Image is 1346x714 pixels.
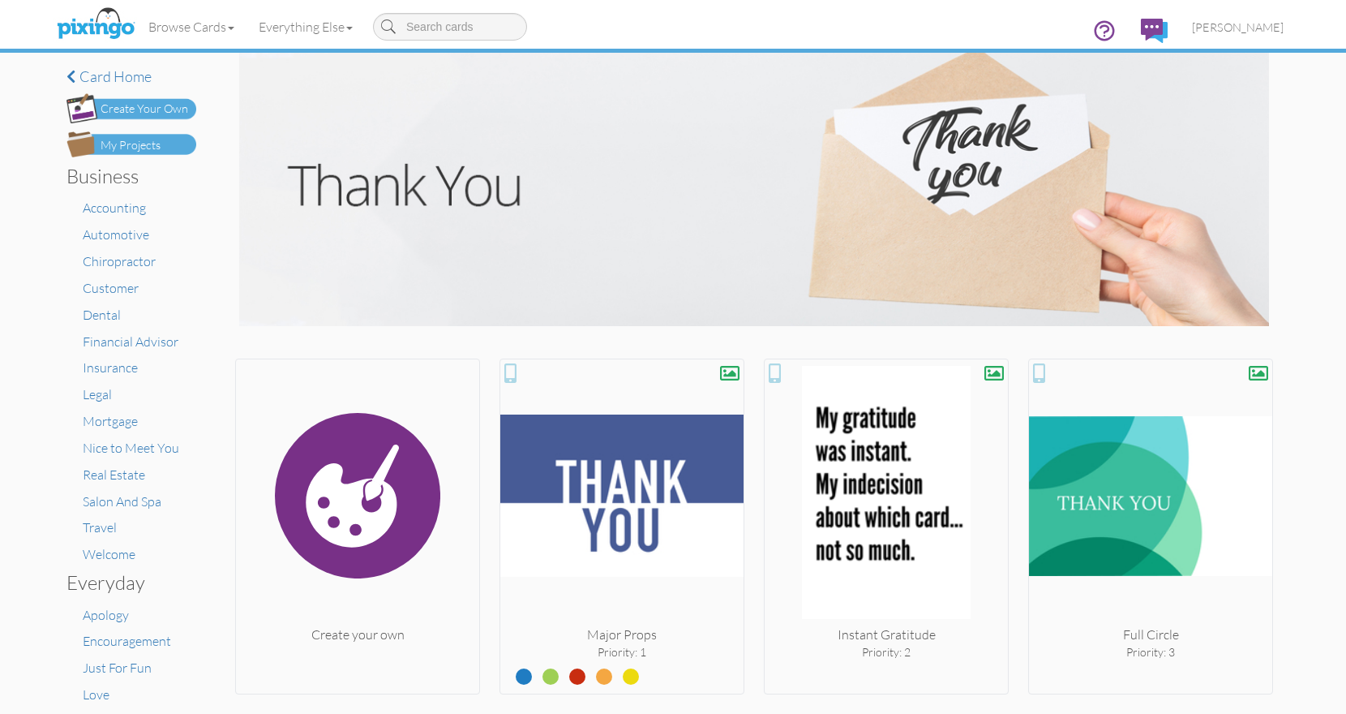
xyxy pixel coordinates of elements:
a: [PERSON_NAME] [1180,6,1296,48]
img: create-own-button.png [66,93,196,123]
div: Priority: 3 [1029,644,1272,660]
a: Legal [83,386,112,402]
div: My Projects [101,137,161,154]
a: Automotive [83,226,149,243]
div: Major Props [500,626,744,644]
img: 20250716-161921-cab435a0583f-250.jpg [500,366,744,626]
img: comments.svg [1141,19,1168,43]
a: Financial Advisor [83,333,178,350]
div: Create Your Own [101,101,188,118]
div: Create your own [236,626,479,644]
img: my-projects-button.png [66,131,196,157]
a: Travel [83,519,117,535]
a: Salon And Spa [83,493,161,510]
a: Customer [83,280,139,296]
a: Apology [83,607,129,623]
input: Search cards [373,13,527,41]
a: Chiropractor [83,253,156,269]
a: Love [83,686,109,703]
img: 20250812-230729-7c73d45fd043-250.jpg [1029,366,1272,626]
img: create.svg [236,366,479,626]
a: Card home [66,69,196,85]
a: Dental [83,307,121,323]
img: thank-you.jpg [239,53,1268,326]
div: Priority: 2 [765,644,1008,660]
a: Mortgage [83,413,138,429]
a: Browse Cards [136,6,246,47]
a: Nice to Meet You [83,440,179,456]
div: Priority: 1 [500,644,744,660]
img: 20250730-190331-2a68eda0103b-250.png [765,366,1008,626]
span: [PERSON_NAME] [1192,20,1284,34]
a: Accounting [83,200,146,216]
a: Everything Else [246,6,365,47]
a: Welcome [83,546,135,562]
img: pixingo logo [53,4,139,45]
a: Real Estate [83,467,145,483]
div: Full Circle [1029,626,1272,644]
a: Just For Fun [83,660,152,676]
a: Encouragement [83,633,171,649]
h3: Everyday [66,572,184,593]
a: Insurance [83,359,138,376]
div: Instant Gratitude [765,626,1008,644]
h3: Business [66,166,184,187]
